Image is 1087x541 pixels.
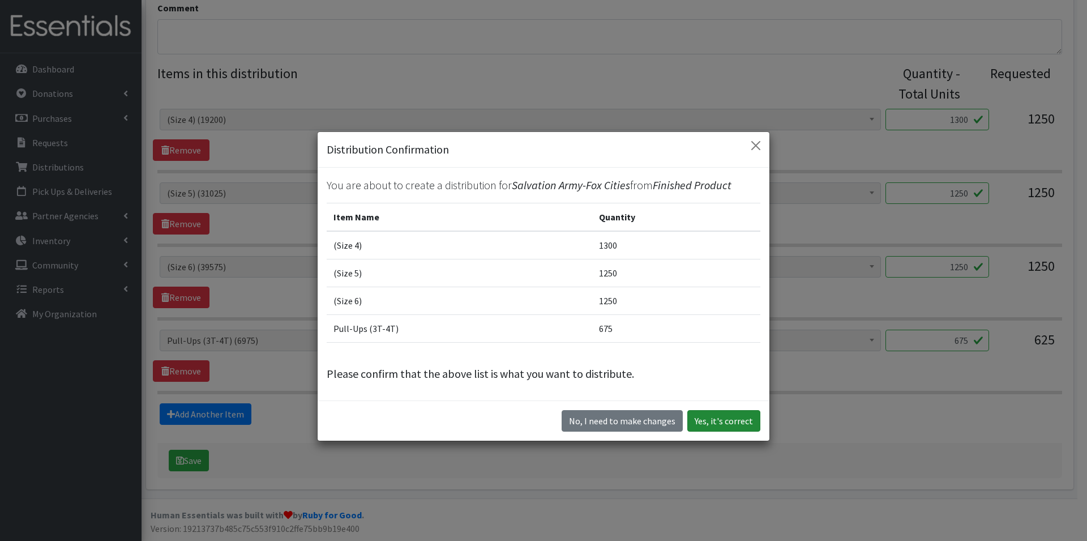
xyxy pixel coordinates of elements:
td: 1250 [592,259,760,287]
p: Please confirm that the above list is what you want to distribute. [327,365,760,382]
h5: Distribution Confirmation [327,141,449,158]
span: Salvation Army-Fox Cities [512,178,630,192]
p: You are about to create a distribution for from [327,177,760,194]
button: Close [747,137,765,155]
button: Yes, it's correct [687,410,760,432]
td: 675 [592,315,760,343]
button: No I need to make changes [562,410,683,432]
span: Finished Product [653,178,731,192]
td: 1300 [592,231,760,259]
td: (Size 4) [327,231,592,259]
td: Pull-Ups (3T-4T) [327,315,592,343]
th: Quantity [592,203,760,232]
td: 1250 [592,287,760,315]
td: (Size 6) [327,287,592,315]
td: (Size 5) [327,259,592,287]
th: Item Name [327,203,592,232]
